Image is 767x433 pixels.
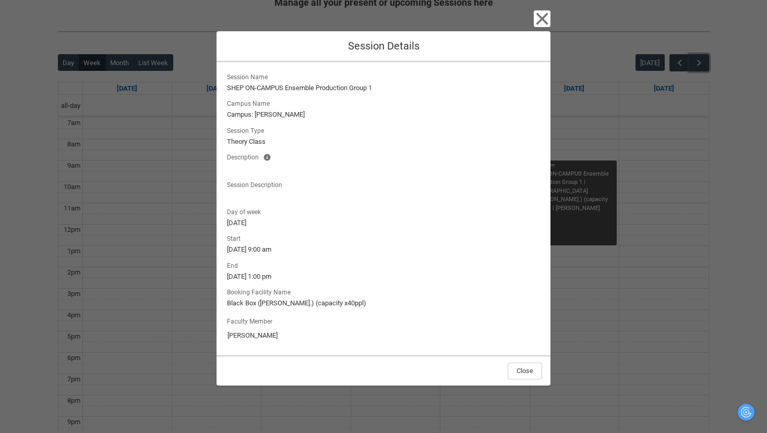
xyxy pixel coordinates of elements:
span: Session Name [227,70,272,82]
lightning-formatted-text: Campus: [PERSON_NAME] [227,109,540,120]
lightning-formatted-text: [DATE] 9:00 am [227,244,540,255]
span: Campus Name [227,97,274,108]
span: Session Description [227,178,286,190]
lightning-formatted-text: Black Box ([PERSON_NAME].) (capacity x40ppl) [227,298,540,308]
button: Close [508,363,542,379]
span: Description [227,151,263,162]
span: End [227,259,242,270]
lightning-formatted-text: [DATE] [227,218,540,228]
span: Session Details [348,40,420,52]
button: Close [534,10,550,27]
span: Booking Facility Name [227,286,295,297]
label: Faculty Member [227,315,277,326]
lightning-formatted-text: SHEP ON-CAMPUS Ensemble Production Group 1 [227,83,540,93]
span: Session Type [227,124,268,135]
lightning-formatted-text: Theory Class [227,137,540,147]
span: Day of week [227,205,265,217]
span: Start [227,232,245,243]
lightning-formatted-text: [DATE] 1:00 pm [227,271,540,282]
